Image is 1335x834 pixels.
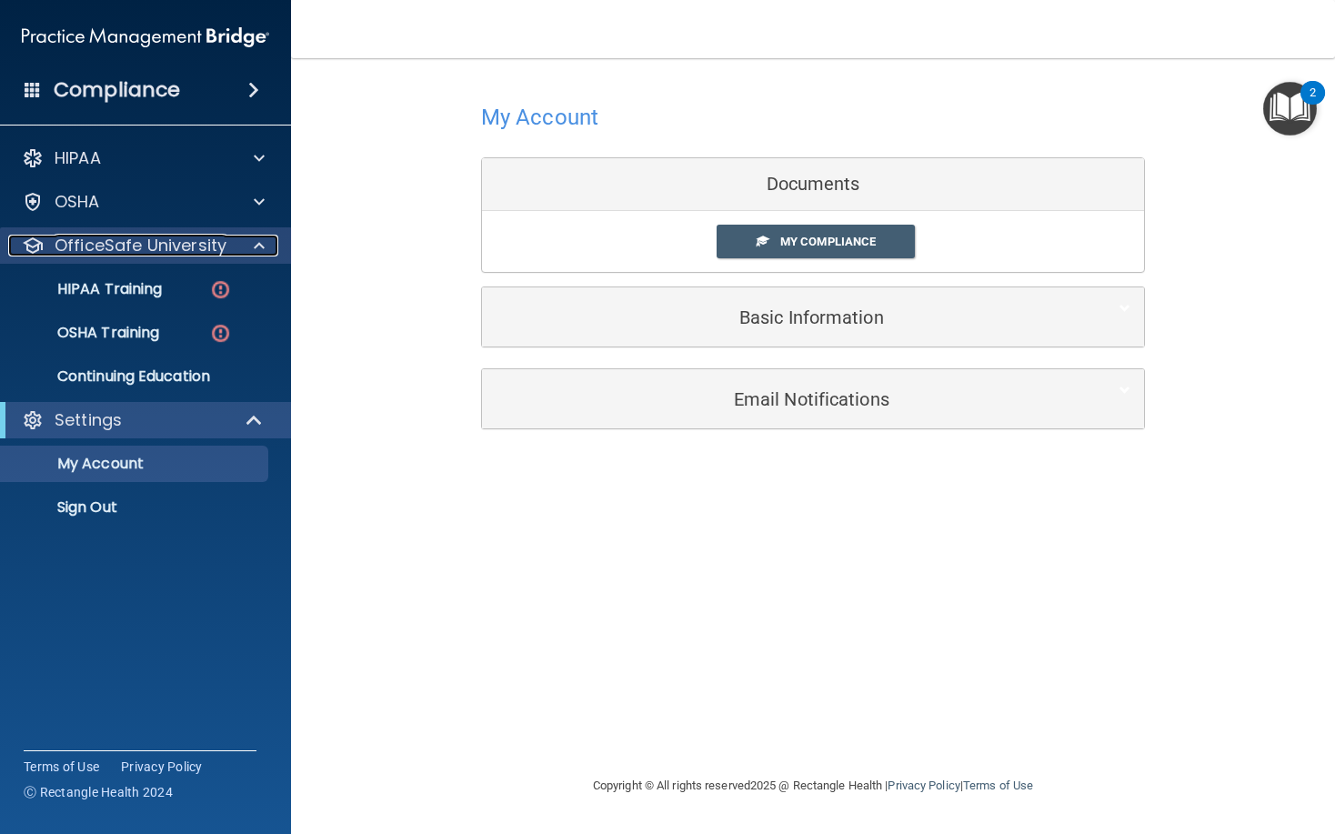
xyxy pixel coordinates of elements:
[55,191,100,213] p: OSHA
[963,779,1033,792] a: Terms of Use
[24,783,173,801] span: Ⓒ Rectangle Health 2024
[22,409,264,431] a: Settings
[22,235,265,256] a: OfficeSafe University
[496,296,1130,337] a: Basic Information
[1310,93,1316,116] div: 2
[54,77,180,103] h4: Compliance
[22,147,265,169] a: HIPAA
[1263,82,1317,136] button: Open Resource Center, 2 new notifications
[888,779,959,792] a: Privacy Policy
[55,147,101,169] p: HIPAA
[481,106,598,129] h4: My Account
[496,307,1075,327] h5: Basic Information
[12,455,260,473] p: My Account
[55,409,122,431] p: Settings
[24,758,99,776] a: Terms of Use
[12,367,260,386] p: Continuing Education
[481,757,1145,815] div: Copyright © All rights reserved 2025 @ Rectangle Health | |
[1020,705,1313,778] iframe: Drift Widget Chat Controller
[482,158,1144,211] div: Documents
[209,278,232,301] img: danger-circle.6113f641.png
[121,758,203,776] a: Privacy Policy
[55,235,226,256] p: OfficeSafe University
[22,191,265,213] a: OSHA
[12,280,162,298] p: HIPAA Training
[496,389,1075,409] h5: Email Notifications
[12,324,159,342] p: OSHA Training
[496,378,1130,419] a: Email Notifications
[209,322,232,345] img: danger-circle.6113f641.png
[22,19,269,55] img: PMB logo
[12,498,260,517] p: Sign Out
[780,235,876,248] span: My Compliance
